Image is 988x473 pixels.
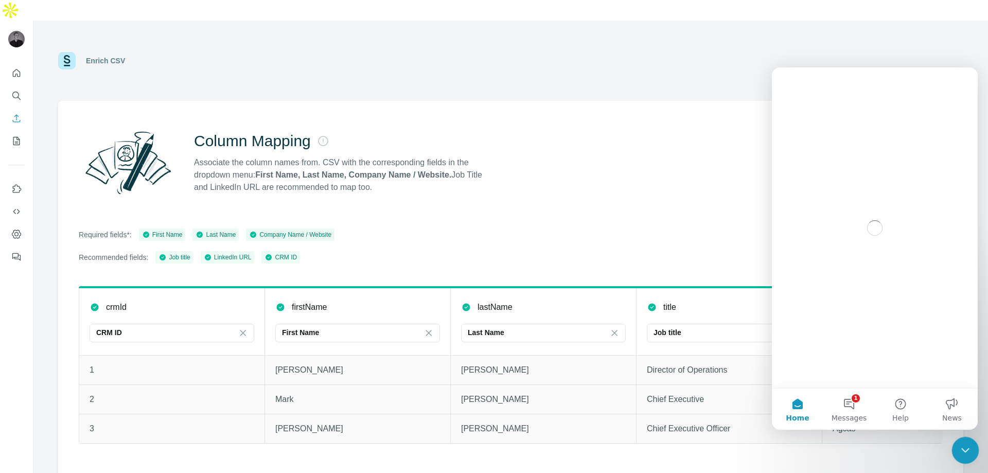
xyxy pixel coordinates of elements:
div: First Name [142,230,183,239]
button: Dashboard [8,225,25,243]
button: Quick start [8,64,25,82]
button: Use Surfe on LinkedIn [8,180,25,198]
p: Director of Operations [647,364,811,376]
div: LinkedIn URL [204,253,252,262]
p: Associate the column names from. CSV with the corresponding fields in the dropdown menu: Job Titl... [194,156,491,194]
p: 3 [90,423,254,435]
button: Search [8,86,25,105]
img: Surfe Illustration - Column Mapping [79,126,178,200]
p: crmId [106,301,127,313]
p: [PERSON_NAME] [461,393,626,406]
button: Enrich CSV [8,109,25,128]
p: Required fields*: [79,230,132,240]
p: Chief Executive [647,393,811,406]
strong: First Name, Last Name, Company Name / Website. [255,170,451,179]
div: Job title [158,253,190,262]
p: 1 [90,364,254,376]
div: CRM ID [264,253,297,262]
p: [PERSON_NAME] [461,423,626,435]
img: Avatar [8,31,25,47]
p: Chief Executive Officer [647,423,811,435]
p: [PERSON_NAME] [461,364,626,376]
p: 2 [90,393,254,406]
p: Job title [654,327,681,338]
img: Surfe Logo [58,52,76,69]
div: Company Name / Website [249,230,331,239]
p: CRM ID [96,327,122,338]
p: [PERSON_NAME] [275,364,440,376]
p: title [663,301,676,313]
p: Recommended fields: [79,252,148,262]
p: [PERSON_NAME] [275,423,440,435]
p: Mark [275,393,440,406]
h2: Column Mapping [194,132,311,150]
button: Use Surfe API [8,202,25,221]
div: Enrich CSV [86,56,125,66]
iframe: Intercom live chat [772,67,978,430]
div: Last Name [196,230,236,239]
p: firstName [292,301,327,313]
p: Last Name [468,327,504,338]
p: First Name [282,327,319,338]
p: lastName [478,301,513,313]
button: Feedback [8,248,25,266]
button: My lists [8,132,25,150]
iframe: Intercom live chat [952,437,979,464]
